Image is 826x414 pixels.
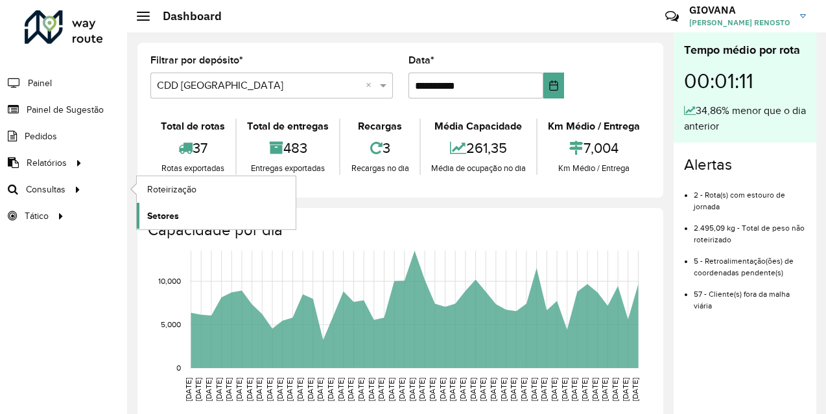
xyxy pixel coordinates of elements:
a: Setores [137,203,296,229]
text: [DATE] [367,378,375,401]
div: Média Capacidade [424,119,533,134]
text: [DATE] [408,378,416,401]
text: [DATE] [519,378,528,401]
li: 2.495,09 kg - Total de peso não roteirizado [694,213,806,246]
text: [DATE] [621,378,630,401]
div: Recargas no dia [344,162,416,175]
text: [DATE] [377,378,385,401]
text: [DATE] [469,378,477,401]
li: 57 - Cliente(s) fora da malha viária [694,279,806,312]
text: [DATE] [499,378,508,401]
text: [DATE] [591,378,599,401]
text: 0 [176,363,181,372]
text: [DATE] [530,378,538,401]
div: Km Médio / Entrega [541,119,647,134]
text: [DATE] [509,378,517,401]
text: 10,000 [158,277,181,285]
span: Setores [147,209,179,223]
text: [DATE] [357,378,365,401]
text: [DATE] [215,378,223,401]
text: [DATE] [204,378,213,401]
text: 5,000 [161,320,181,328]
li: 5 - Retroalimentação(ões) de coordenadas pendente(s) [694,246,806,279]
span: Painel de Sugestão [27,103,104,117]
a: Contato Rápido [658,3,686,30]
text: [DATE] [245,378,254,401]
h4: Capacidade por dia [148,221,650,240]
div: Total de rotas [154,119,232,134]
div: 34,86% menor que o dia anterior [684,103,806,134]
text: [DATE] [235,378,243,401]
text: [DATE] [276,378,284,401]
text: [DATE] [580,378,589,401]
div: Rotas exportadas [154,162,232,175]
div: Entregas exportadas [240,162,336,175]
text: [DATE] [560,378,569,401]
div: Total de entregas [240,119,336,134]
text: [DATE] [458,378,467,401]
text: [DATE] [306,378,314,401]
text: [DATE] [550,378,558,401]
span: Roteirização [147,183,196,196]
h4: Alertas [684,155,806,174]
text: [DATE] [346,378,355,401]
li: 2 - Rota(s) com estouro de jornada [694,179,806,213]
label: Filtrar por depósito [150,52,243,68]
div: Km Médio / Entrega [541,162,647,175]
text: [DATE] [387,378,395,401]
span: [PERSON_NAME] RENOSTO [689,17,790,29]
text: [DATE] [296,378,304,401]
text: [DATE] [478,378,487,401]
text: [DATE] [285,378,294,401]
div: 261,35 [424,134,533,162]
text: [DATE] [631,378,639,401]
div: 483 [240,134,336,162]
text: [DATE] [336,378,345,401]
text: [DATE] [438,378,447,401]
text: [DATE] [539,378,548,401]
div: 7,004 [541,134,647,162]
span: Clear all [366,78,377,93]
div: Recargas [344,119,416,134]
span: Consultas [26,183,65,196]
text: [DATE] [611,378,619,401]
span: Tático [25,209,49,223]
span: Pedidos [25,130,57,143]
div: 3 [344,134,416,162]
text: [DATE] [489,378,497,401]
div: 00:01:11 [684,59,806,103]
text: [DATE] [428,378,436,401]
div: 37 [154,134,232,162]
a: Roteirização [137,176,296,202]
text: [DATE] [265,378,274,401]
text: [DATE] [316,378,324,401]
span: Relatórios [27,156,67,170]
text: [DATE] [255,378,263,401]
text: [DATE] [600,378,609,401]
span: Painel [28,76,52,90]
div: Tempo médio por rota [684,41,806,59]
button: Choose Date [543,73,564,98]
text: [DATE] [184,378,193,401]
text: [DATE] [194,378,202,401]
label: Data [408,52,434,68]
text: [DATE] [224,378,233,401]
h3: GIOVANA [689,4,790,16]
text: [DATE] [448,378,456,401]
text: [DATE] [326,378,335,401]
text: [DATE] [397,378,406,401]
text: [DATE] [418,378,426,401]
div: Média de ocupação no dia [424,162,533,175]
h2: Dashboard [150,9,222,23]
text: [DATE] [570,378,578,401]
